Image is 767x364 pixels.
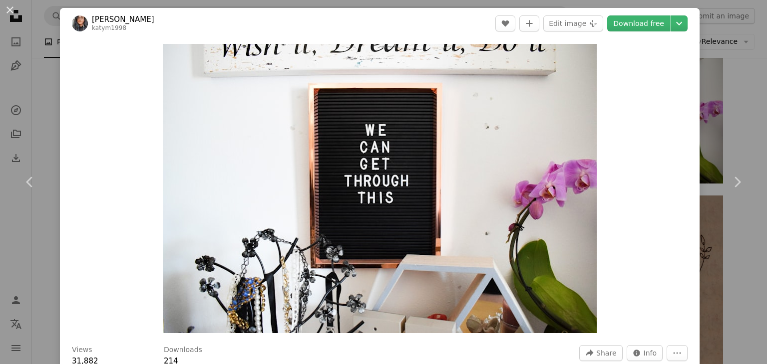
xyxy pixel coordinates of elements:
a: katym1998 [92,24,126,31]
img: brown wooden signage mounted on white wall [163,44,597,333]
h3: Views [72,345,92,355]
button: Add to Collection [519,15,539,31]
button: Choose download size [671,15,688,31]
button: Edit image [543,15,603,31]
a: Next [707,134,767,230]
span: Info [644,346,657,361]
a: [PERSON_NAME] [92,14,154,24]
img: Go to Katy Mackenzie's profile [72,15,88,31]
h3: Downloads [164,345,202,355]
button: Zoom in on this image [163,44,597,333]
button: Share this image [579,345,622,361]
span: Share [596,346,616,361]
button: Like [495,15,515,31]
button: More Actions [667,345,688,361]
button: Stats about this image [627,345,663,361]
a: Download free [607,15,670,31]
